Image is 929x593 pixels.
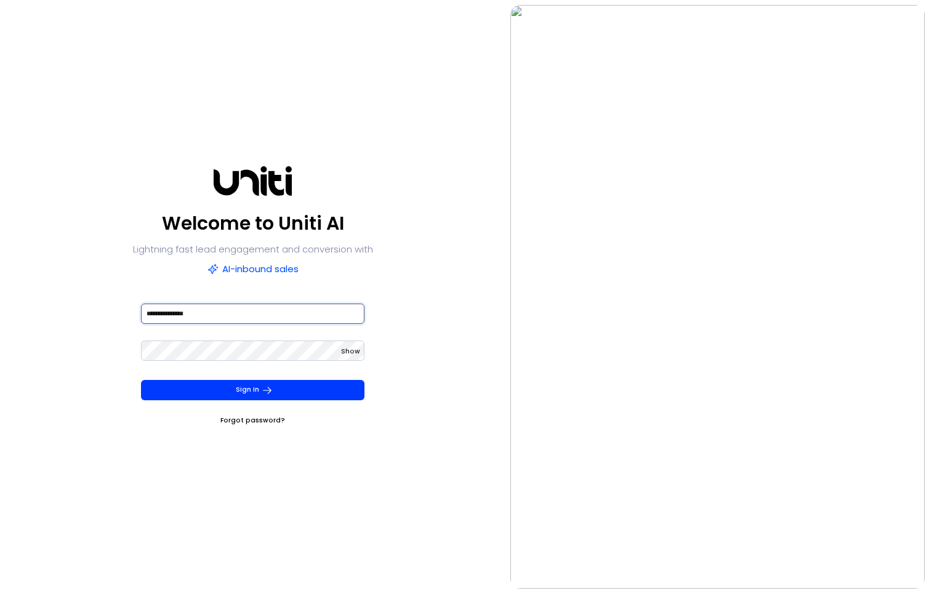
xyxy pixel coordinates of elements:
[207,260,299,278] p: AI-inbound sales
[162,209,344,238] p: Welcome to Uniti AI
[510,5,924,589] img: auth-hero.png
[220,414,285,427] a: Forgot password?
[341,345,360,358] button: Show
[341,347,360,356] span: Show
[133,241,373,258] p: Lightning fast lead engagement and conversion with
[141,380,364,400] button: Sign In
